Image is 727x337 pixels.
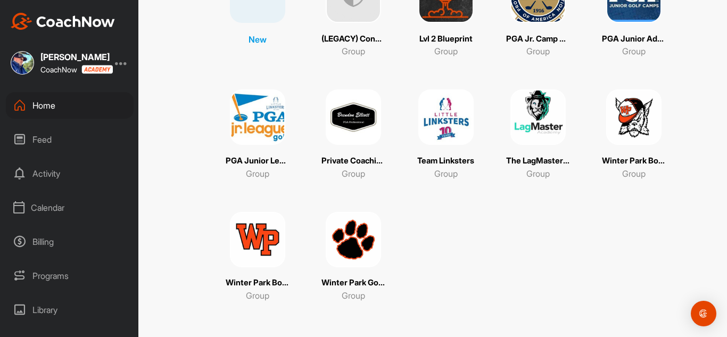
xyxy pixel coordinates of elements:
p: Group [342,289,365,302]
img: square_c46f5df8d8b0cf5e21dc79867b72480b.png [510,89,566,145]
div: Billing [6,228,134,255]
div: Feed [6,126,134,153]
p: Lvl 2 Blueprint [419,33,473,45]
img: square_8286cc82fa834bdb65fdbdc8f41c45b4.png [326,212,381,267]
p: The LagMaster Academy - Conquer Your Game [506,155,570,167]
p: Group [246,289,269,302]
p: PGA Jr. Camp Week Of 7/8 [506,33,570,45]
img: CoachNow [11,13,115,30]
p: Group [526,45,550,57]
p: Group [246,167,269,180]
p: Group [434,45,458,57]
p: Team Linksters [417,155,474,167]
img: square_a4d61cfbfd7ed3748a9cc7940b5fd16d.png [230,89,285,145]
img: square_64cbe56c2b063836943af8d794352d34.png [230,212,285,267]
div: Activity [6,160,134,187]
img: square_cb1a3ff189e4bd5c572836a68cbfda36.png [418,89,474,145]
p: Winter Park Boys Golf (JV) [602,155,666,167]
p: Winter Park Boys Golf (Varsity) [226,277,290,289]
div: Home [6,92,134,119]
div: Programs [6,262,134,289]
p: PGA Junior Advanced Camp (Week 1 2022) [602,33,666,45]
img: square_141260b4957a774efc5cbf9643057386.png [326,89,381,145]
p: Group [622,167,646,180]
p: Private Coaching Crew [321,155,385,167]
img: square_ea63a50ac901ac87850ff91206216343.png [606,89,662,145]
p: Group [622,45,646,57]
div: Calendar [6,194,134,221]
p: Group [342,167,365,180]
p: PGA Junior League 2019 [226,155,290,167]
p: Winter Park Golf Coaches [321,277,385,289]
p: Group [526,167,550,180]
div: Open Intercom Messenger [691,301,716,326]
img: square_087ee7a01638ba7bbcadecdf99570c8c.jpg [11,51,34,75]
div: Library [6,297,134,323]
img: CoachNow acadmey [81,65,113,74]
p: (LEGACY) ConnectedCoach Blueprint [321,33,385,45]
div: CoachNow [40,65,110,74]
p: Group [342,45,365,57]
div: [PERSON_NAME] [40,53,110,61]
p: New [249,33,267,46]
p: Group [434,167,458,180]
